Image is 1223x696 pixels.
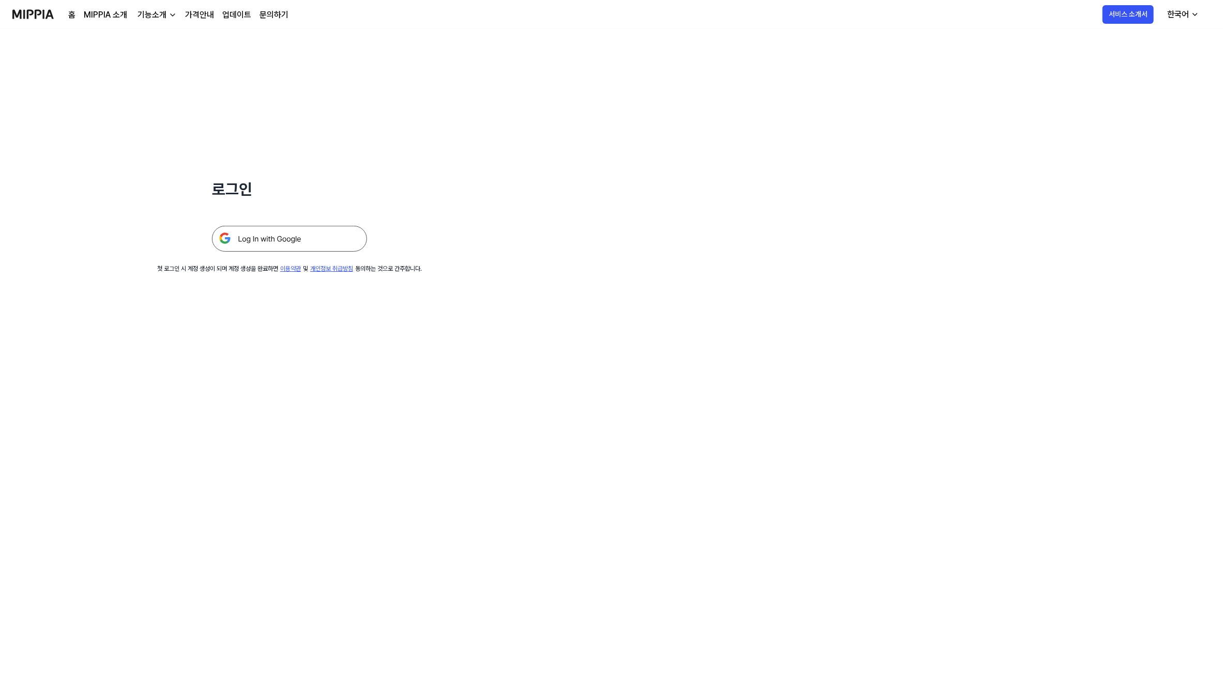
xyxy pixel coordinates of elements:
div: 한국어 [1165,8,1191,21]
a: 이용약관 [280,265,301,272]
a: 홈 [68,9,75,21]
img: down [169,11,177,19]
a: 업데이트 [222,9,251,21]
img: 구글 로그인 버튼 [212,226,367,252]
button: 한국어 [1159,4,1205,25]
div: 첫 로그인 시 계정 생성이 되며 계정 생성을 완료하면 및 동의하는 것으로 간주합니다. [157,264,422,273]
h1: 로그인 [212,178,367,201]
a: 개인정보 취급방침 [310,265,353,272]
div: 기능소개 [135,9,169,21]
a: 가격안내 [185,9,214,21]
button: 기능소개 [135,9,177,21]
a: MIPPIA 소개 [84,9,127,21]
a: 문의하기 [259,9,288,21]
button: 서비스 소개서 [1103,5,1154,24]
